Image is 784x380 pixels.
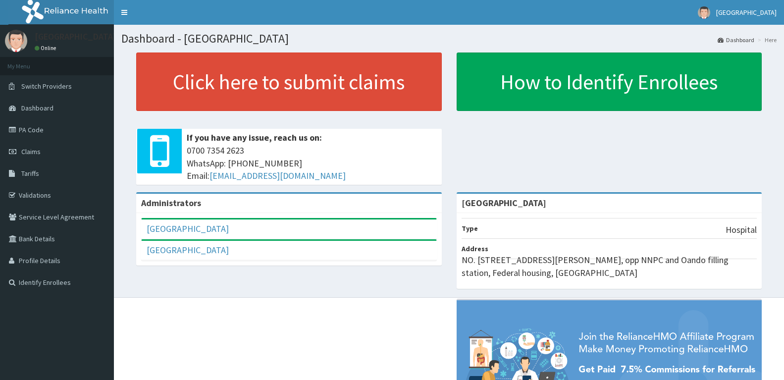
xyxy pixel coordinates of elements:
span: Dashboard [21,104,53,112]
a: Click here to submit claims [136,53,442,111]
a: [EMAIL_ADDRESS][DOMAIN_NAME] [209,170,346,181]
strong: [GEOGRAPHIC_DATA] [462,197,546,209]
a: [GEOGRAPHIC_DATA] [147,244,229,256]
span: Switch Providers [21,82,72,91]
span: Tariffs [21,169,39,178]
span: 0700 7354 2623 WhatsApp: [PHONE_NUMBER] Email: [187,144,437,182]
p: Hospital [726,223,757,236]
img: User Image [5,30,27,52]
b: Address [462,244,488,253]
li: Here [755,36,777,44]
b: Administrators [141,197,201,209]
span: Claims [21,147,41,156]
a: Dashboard [718,36,754,44]
a: Online [35,45,58,52]
img: User Image [698,6,710,19]
p: [GEOGRAPHIC_DATA] [35,32,116,41]
span: [GEOGRAPHIC_DATA] [716,8,777,17]
p: NO. [STREET_ADDRESS][PERSON_NAME], opp NNPC and Oando filling station, Federal housing, [GEOGRAPH... [462,254,757,279]
a: How to Identify Enrollees [457,53,762,111]
b: If you have any issue, reach us on: [187,132,322,143]
a: [GEOGRAPHIC_DATA] [147,223,229,234]
h1: Dashboard - [GEOGRAPHIC_DATA] [121,32,777,45]
b: Type [462,224,478,233]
